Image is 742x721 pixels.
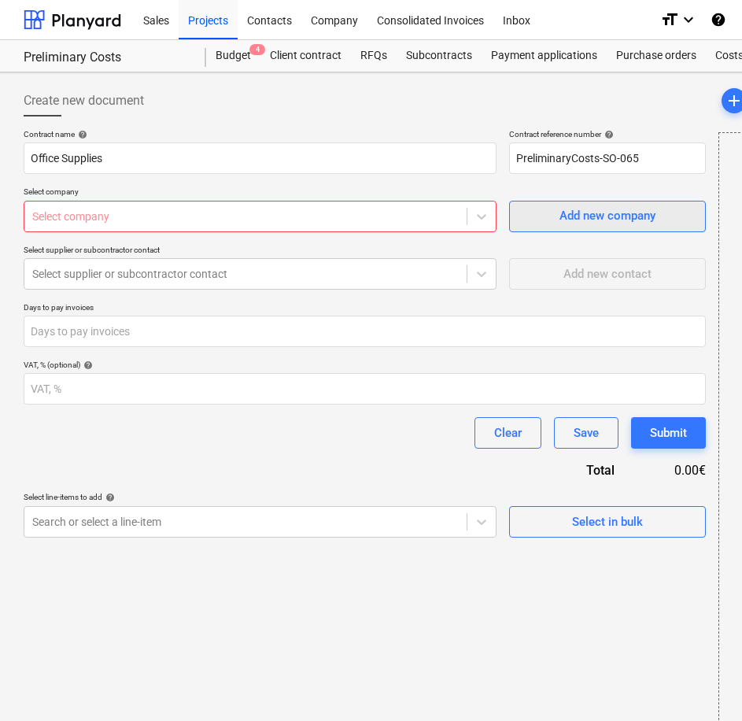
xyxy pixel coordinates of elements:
p: Days to pay invoices [24,302,706,316]
i: Knowledge base [711,10,726,29]
button: Add new company [509,201,706,232]
input: VAT, % [24,373,706,405]
div: Select line-items to add [24,492,497,502]
div: VAT, % (optional) [24,360,706,370]
a: Payment applications [482,40,607,72]
span: help [80,360,93,370]
i: keyboard_arrow_down [679,10,698,29]
button: Save [554,417,618,449]
a: Client contract [260,40,351,72]
a: Subcontracts [397,40,482,72]
span: help [601,130,614,139]
input: Document name [24,142,497,174]
p: Select supplier or subcontractor contact [24,245,497,258]
a: RFQs [351,40,397,72]
button: Submit [631,417,706,449]
div: 0.00€ [640,461,706,479]
a: Budget4 [206,40,260,72]
input: Days to pay invoices [24,316,706,347]
span: help [75,130,87,139]
i: format_size [660,10,679,29]
a: Purchase orders [607,40,706,72]
span: Create new document [24,91,144,110]
div: Total [501,461,640,479]
div: Submit [650,423,687,443]
div: Clear [494,423,522,443]
button: Select in bulk [509,506,706,538]
iframe: Chat Widget [663,645,742,721]
div: Add new company [559,205,655,226]
div: Select in bulk [572,512,643,532]
div: Contract reference number [509,129,706,139]
span: 4 [249,44,265,55]
p: Select company [24,187,497,200]
div: Contract name [24,129,497,139]
input: Reference number [509,142,706,174]
div: Preliminary Costs [24,50,187,66]
span: help [102,493,115,502]
button: Clear [474,417,541,449]
div: Budget [206,40,260,72]
div: Save [574,423,599,443]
